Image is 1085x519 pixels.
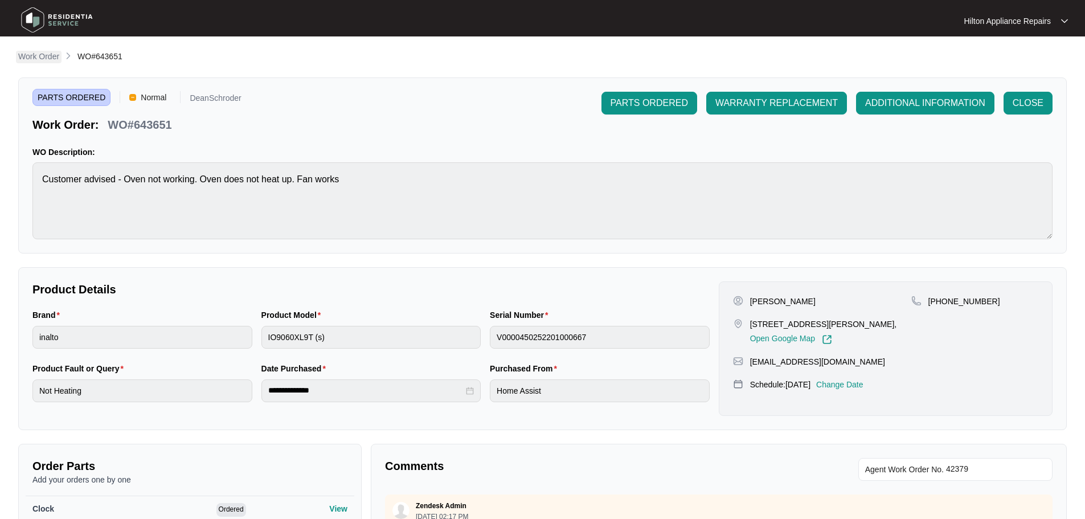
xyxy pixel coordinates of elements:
textarea: Customer advised - Oven not working. Oven does not heat up. Fan works [32,162,1053,239]
p: [STREET_ADDRESS][PERSON_NAME], [750,318,897,330]
button: PARTS ORDERED [601,92,697,115]
img: Vercel Logo [129,94,136,101]
p: [PHONE_NUMBER] [928,296,1000,307]
input: Brand [32,326,252,349]
img: map-pin [733,356,743,366]
span: PARTS ORDERED [32,89,110,106]
p: Change Date [816,379,863,390]
img: residentia service logo [17,3,97,37]
img: user.svg [392,502,410,519]
button: WARRANTY REPLACEMENT [706,92,847,115]
span: WARRANTY REPLACEMENT [715,96,838,110]
input: Product Model [261,326,481,349]
input: Purchased From [490,379,710,402]
p: Product Details [32,281,710,297]
img: chevron-right [64,51,73,60]
label: Brand [32,309,64,321]
label: Serial Number [490,309,552,321]
p: Order Parts [32,458,347,474]
span: Normal [136,89,171,106]
label: Purchased From [490,363,562,374]
label: Date Purchased [261,363,330,374]
span: Ordered [216,503,246,517]
span: ADDITIONAL INFORMATION [865,96,985,110]
p: Zendesk Admin [416,501,466,510]
p: Work Order: [32,117,99,133]
p: [EMAIL_ADDRESS][DOMAIN_NAME] [750,356,885,367]
img: Link-External [822,334,832,345]
p: Comments [385,458,711,474]
img: map-pin [911,296,922,306]
input: Product Fault or Query [32,379,252,402]
label: Product Fault or Query [32,363,128,374]
p: DeanSchroder [190,94,241,106]
img: map-pin [733,318,743,329]
button: ADDITIONAL INFORMATION [856,92,994,115]
a: Work Order [16,51,62,63]
img: dropdown arrow [1061,18,1068,24]
p: Schedule: [DATE] [750,379,810,390]
input: Add Agent Work Order No. [946,463,1046,476]
input: Date Purchased [268,385,464,397]
p: [PERSON_NAME] [750,296,816,307]
button: CLOSE [1004,92,1053,115]
p: WO#643651 [108,117,171,133]
p: Work Order [18,51,59,62]
img: map-pin [733,379,743,389]
span: CLOSE [1013,96,1043,110]
span: Clock [32,504,54,513]
span: PARTS ORDERED [611,96,688,110]
p: Add your orders one by one [32,474,347,485]
p: View [329,503,347,514]
img: user-pin [733,296,743,306]
input: Serial Number [490,326,710,349]
a: Open Google Map [750,334,832,345]
p: WO Description: [32,146,1053,158]
p: Hilton Appliance Repairs [964,15,1051,27]
span: Agent Work Order No. [865,463,944,476]
label: Product Model [261,309,326,321]
span: WO#643651 [77,52,122,61]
